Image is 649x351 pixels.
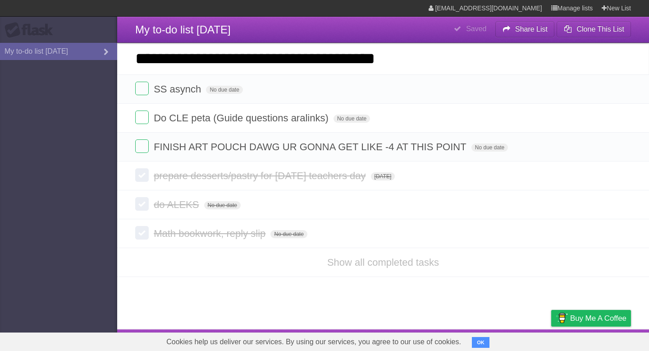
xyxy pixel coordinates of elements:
a: Terms [509,332,529,349]
span: No due date [270,230,307,238]
span: My to-do list [DATE] [135,23,231,36]
span: do ALEKS [154,199,201,210]
button: OK [472,337,489,348]
a: About [431,332,450,349]
span: No due date [471,143,508,152]
a: Suggest a feature [574,332,631,349]
label: Done [135,226,149,240]
label: Done [135,139,149,153]
span: SS asynch [154,83,203,95]
button: Clone This List [557,21,631,37]
span: Do CLE peta (Guide questions aralinks) [154,112,331,124]
a: Privacy [539,332,563,349]
span: [DATE] [371,172,395,180]
span: No due date [206,86,242,94]
img: Buy me a coffee [556,310,568,326]
span: Buy me a coffee [570,310,626,326]
a: Buy me a coffee [551,310,631,327]
label: Done [135,111,149,124]
label: Done [135,168,149,182]
label: Done [135,82,149,95]
label: Done [135,197,149,211]
b: Share List [515,25,548,33]
button: Share List [495,21,555,37]
span: Math bookwork, reply slip [154,228,268,239]
span: No due date [334,115,370,123]
b: Clone This List [576,25,624,33]
div: Flask [5,22,59,38]
span: FINISH ART POUCH DAWG UR GONNA GET LIKE -4 AT THIS POINT [154,141,469,152]
b: Saved [466,25,486,32]
a: Show all completed tasks [327,257,439,268]
span: No due date [204,201,241,209]
a: Developers [461,332,498,349]
span: Cookies help us deliver our services. By using our services, you agree to our use of cookies. [157,333,470,351]
span: prepare desserts/pastry for [DATE] teachers day [154,170,368,181]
